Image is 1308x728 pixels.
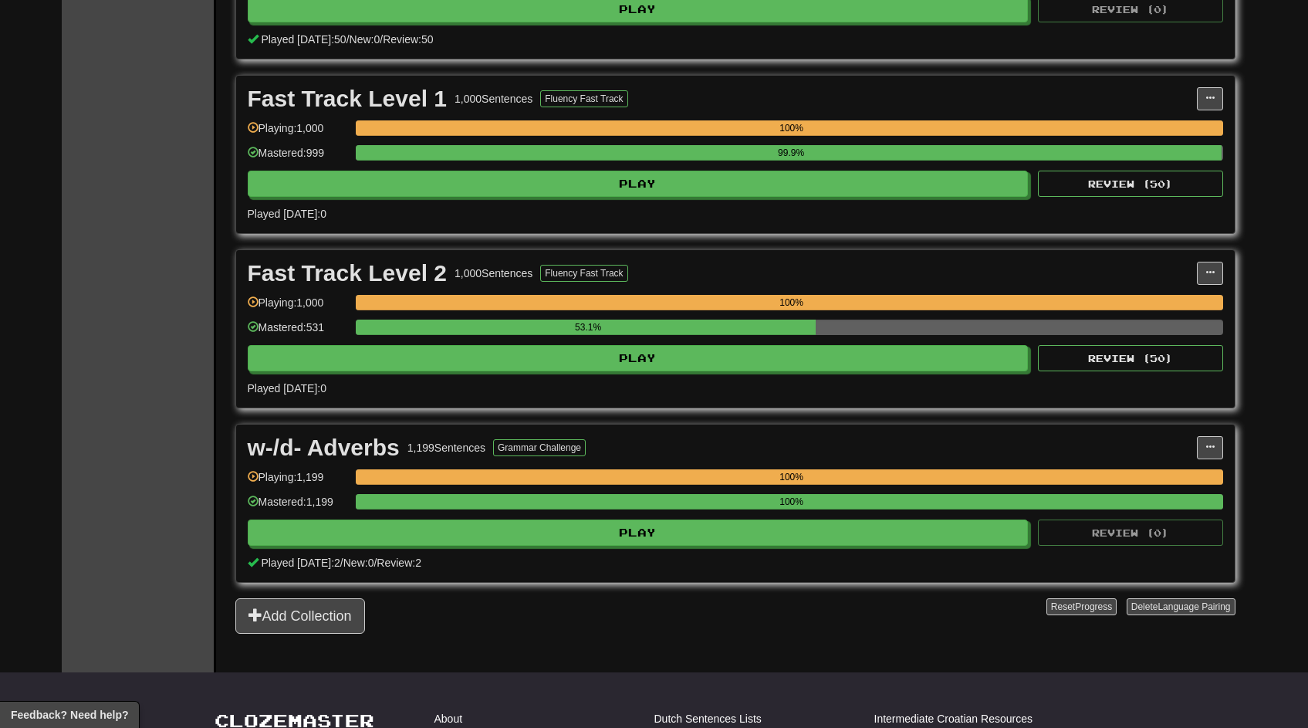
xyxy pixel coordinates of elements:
[455,266,532,281] div: 1,000 Sentences
[874,711,1033,726] a: Intermediate Croatian Resources
[380,33,383,46] span: /
[248,120,348,146] div: Playing: 1,000
[360,494,1223,510] div: 100%
[248,87,448,110] div: Fast Track Level 1
[343,557,374,569] span: New: 0
[248,520,1029,546] button: Play
[455,91,532,107] div: 1,000 Sentences
[360,469,1223,485] div: 100%
[540,265,627,282] button: Fluency Fast Track
[248,494,348,520] div: Mastered: 1,199
[248,171,1029,197] button: Play
[1038,171,1223,197] button: Review (50)
[360,320,816,335] div: 53.1%
[261,33,346,46] span: Played [DATE]: 50
[434,711,463,726] a: About
[248,262,448,285] div: Fast Track Level 2
[248,208,326,220] span: Played [DATE]: 0
[235,598,365,634] button: Add Collection
[1038,520,1223,546] button: Review (0)
[346,33,350,46] span: /
[493,439,586,456] button: Grammar Challenge
[373,557,377,569] span: /
[261,557,340,569] span: Played [DATE]: 2
[360,120,1223,136] div: 100%
[248,345,1029,371] button: Play
[540,90,627,107] button: Fluency Fast Track
[248,295,348,320] div: Playing: 1,000
[340,557,343,569] span: /
[654,711,762,726] a: Dutch Sentences Lists
[383,33,433,46] span: Review: 50
[1127,598,1235,615] button: DeleteLanguage Pairing
[248,436,400,459] div: w-/d- Adverbs
[360,145,1222,161] div: 99.9%
[1046,598,1117,615] button: ResetProgress
[248,320,348,345] div: Mastered: 531
[11,707,128,723] span: Open feedback widget
[248,382,326,394] span: Played [DATE]: 0
[248,469,348,495] div: Playing: 1,199
[1075,601,1112,612] span: Progress
[248,145,348,171] div: Mastered: 999
[1158,601,1230,612] span: Language Pairing
[1038,345,1223,371] button: Review (50)
[377,557,421,569] span: Review: 2
[350,33,380,46] span: New: 0
[360,295,1223,310] div: 100%
[407,440,485,455] div: 1,199 Sentences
